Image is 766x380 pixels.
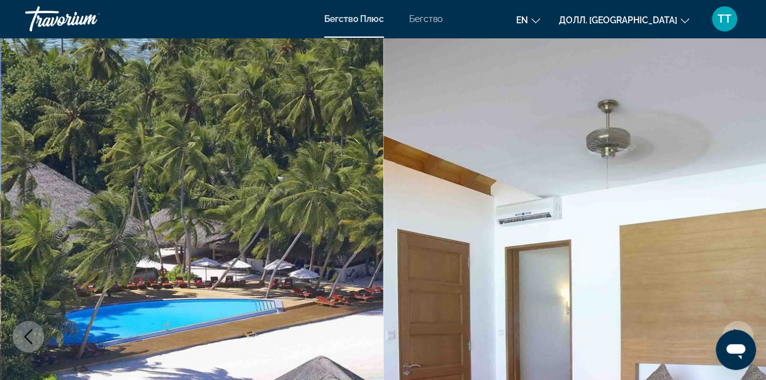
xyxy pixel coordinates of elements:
[559,15,677,25] ya-tr-span: Долл. [GEOGRAPHIC_DATA]
[708,6,741,32] button: Пользовательское меню
[559,11,689,29] button: Изменить валюту
[409,14,442,24] a: Бегство
[324,14,384,24] a: Бегство Плюс
[718,12,731,25] ya-tr-span: ТТ
[13,321,44,352] button: Предыдущее изображение
[25,3,151,35] a: Травориум
[516,11,540,29] button: Изменить язык
[516,15,528,25] ya-tr-span: en
[716,330,756,370] iframe: Кнопка запуска окна обмена сообщениями
[722,321,753,352] button: Следующее изображение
